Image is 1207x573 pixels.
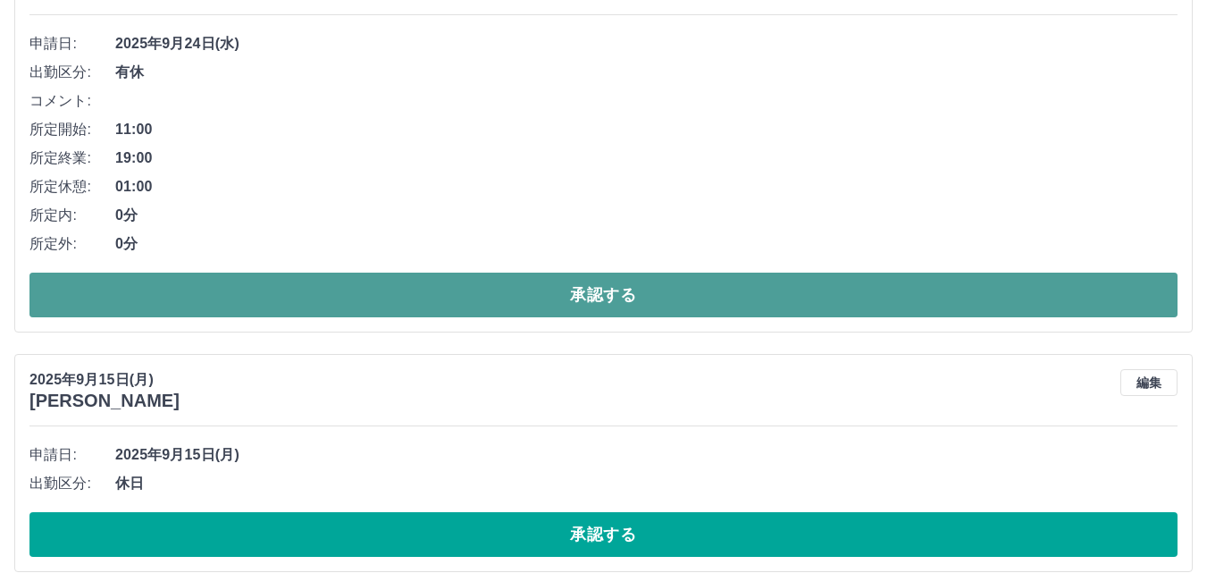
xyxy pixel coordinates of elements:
[115,444,1178,466] span: 2025年9月15日(月)
[29,90,115,112] span: コメント:
[29,444,115,466] span: 申請日:
[115,233,1178,255] span: 0分
[115,147,1178,169] span: 19:00
[29,176,115,198] span: 所定休憩:
[115,205,1178,226] span: 0分
[1120,369,1178,396] button: 編集
[29,369,180,391] p: 2025年9月15日(月)
[29,273,1178,317] button: 承認する
[29,147,115,169] span: 所定終業:
[29,233,115,255] span: 所定外:
[29,62,115,83] span: 出勤区分:
[115,119,1178,140] span: 11:00
[29,33,115,55] span: 申請日:
[29,473,115,494] span: 出勤区分:
[29,119,115,140] span: 所定開始:
[115,33,1178,55] span: 2025年9月24日(水)
[115,473,1178,494] span: 休日
[115,62,1178,83] span: 有休
[29,391,180,411] h3: [PERSON_NAME]
[29,205,115,226] span: 所定内:
[29,512,1178,557] button: 承認する
[115,176,1178,198] span: 01:00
